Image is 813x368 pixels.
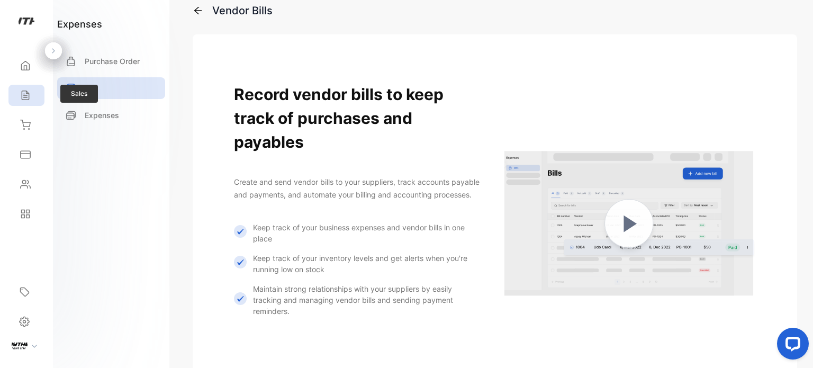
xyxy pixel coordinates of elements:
p: Expenses [85,110,119,121]
h1: expenses [57,17,102,31]
h1: Record vendor bills to keep track of purchases and payables [234,83,483,154]
span: Sales [60,85,98,103]
p: Bills [85,83,98,94]
img: logo [19,14,34,30]
img: profile [12,337,28,353]
img: Icon [234,292,247,305]
iframe: LiveChat chat widget [769,324,813,368]
img: Icon [234,256,247,268]
span: Create and send vendor bills to your suppliers, track accounts payable and payments, and automate... [234,177,480,199]
p: Keep track of your inventory levels and get alerts when you're running low on stock [253,253,483,275]
p: Maintain strong relationships with your suppliers by easily tracking and managing vendor bills an... [253,283,483,317]
a: Expenses [57,104,165,126]
p: Purchase Order [85,56,140,67]
img: Icon [234,225,247,238]
div: Vendor Bills [212,3,273,19]
p: Keep track of your business expenses and vendor bills in one place [253,222,483,244]
a: Purchase Order [57,50,165,72]
img: Bills gating [504,97,756,349]
a: Bills gating [504,97,756,353]
a: Bills [57,77,165,99]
